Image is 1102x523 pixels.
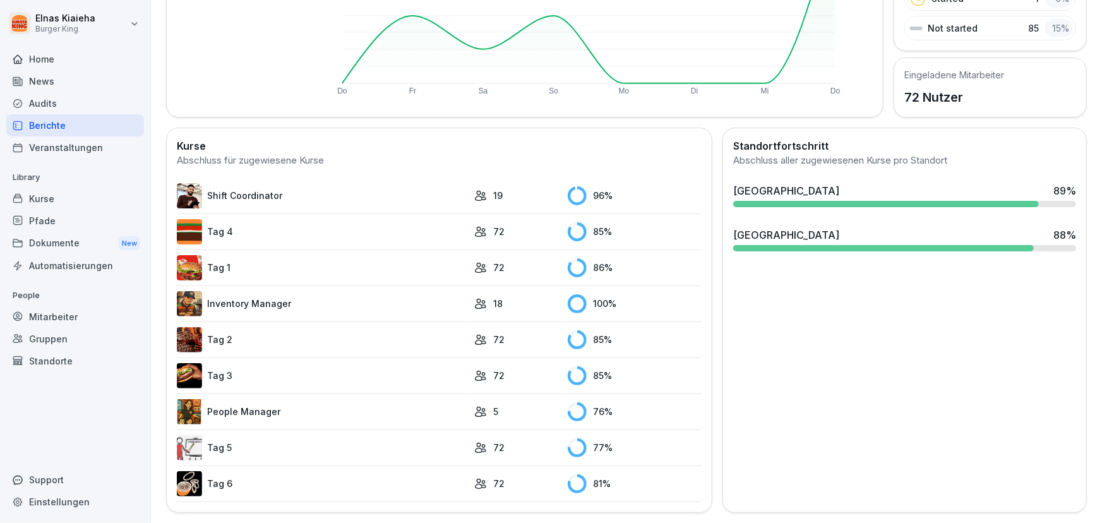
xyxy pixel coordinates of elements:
[177,255,202,280] img: kxzo5hlrfunza98hyv09v55a.png
[568,294,702,313] div: 100 %
[6,188,144,210] a: Kurse
[493,297,503,310] p: 18
[177,435,468,460] a: Tag 5
[6,491,144,513] a: Einstellungen
[568,186,702,205] div: 96 %
[493,369,505,382] p: 72
[568,402,702,421] div: 76 %
[493,261,505,274] p: 72
[177,183,468,208] a: Shift Coordinator
[6,255,144,277] a: Automatisierungen
[6,70,144,92] a: News
[728,222,1081,256] a: [GEOGRAPHIC_DATA]88%
[177,138,702,153] h2: Kurse
[493,225,505,238] p: 72
[177,399,468,424] a: People Manager
[6,167,144,188] p: Library
[691,87,698,95] text: Di
[761,87,769,95] text: Mi
[493,333,505,346] p: 72
[409,87,416,95] text: Fr
[177,327,468,352] a: Tag 2
[6,114,144,136] a: Berichte
[6,469,144,491] div: Support
[177,183,202,208] img: q4kvd0p412g56irxfxn6tm8s.png
[568,330,702,349] div: 85 %
[479,87,488,95] text: Sa
[1053,227,1076,243] div: 88 %
[337,87,347,95] text: Do
[177,219,468,244] a: Tag 4
[6,328,144,350] a: Gruppen
[568,222,702,241] div: 85 %
[6,136,144,159] a: Veranstaltungen
[831,87,841,95] text: Do
[119,236,140,251] div: New
[177,435,202,460] img: vy1vuzxsdwx3e5y1d1ft51l0.png
[6,210,144,232] a: Pfade
[733,183,839,198] div: [GEOGRAPHIC_DATA]
[904,68,1004,81] h5: Eingeladene Mitarbeiter
[568,438,702,457] div: 77 %
[1053,183,1076,198] div: 89 %
[35,13,95,24] p: Elnas Kiaieha
[177,363,468,388] a: Tag 3
[177,291,468,316] a: Inventory Manager
[733,153,1076,168] div: Abschluss aller zugewiesenen Kurse pro Standort
[6,350,144,372] a: Standorte
[35,25,95,33] p: Burger King
[6,92,144,114] a: Audits
[6,232,144,255] div: Dokumente
[177,399,202,424] img: xc3x9m9uz5qfs93t7kmvoxs4.png
[177,255,468,280] a: Tag 1
[6,306,144,328] a: Mitarbeiter
[733,227,839,243] div: [GEOGRAPHIC_DATA]
[177,471,202,496] img: rvamvowt7cu6mbuhfsogl0h5.png
[6,232,144,255] a: DokumenteNew
[568,366,702,385] div: 85 %
[6,48,144,70] a: Home
[177,363,202,388] img: cq6tslmxu1pybroki4wxmcwi.png
[177,153,702,168] div: Abschluss für zugewiesene Kurse
[728,178,1081,212] a: [GEOGRAPHIC_DATA]89%
[6,286,144,306] p: People
[549,87,558,95] text: So
[619,87,630,95] text: Mo
[177,327,202,352] img: hzkj8u8nkg09zk50ub0d0otk.png
[1045,19,1073,37] div: 15 %
[177,291,202,316] img: o1h5p6rcnzw0lu1jns37xjxx.png
[568,474,702,493] div: 81 %
[568,258,702,277] div: 86 %
[493,477,505,490] p: 72
[177,471,468,496] a: Tag 6
[493,405,498,418] p: 5
[177,219,202,244] img: a35kjdk9hf9utqmhbz0ibbvi.png
[1028,21,1039,35] p: 85
[493,189,503,202] p: 19
[904,88,1004,107] p: 72 Nutzer
[493,441,505,454] p: 72
[733,138,1076,153] h2: Standortfortschritt
[928,21,978,35] p: Not started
